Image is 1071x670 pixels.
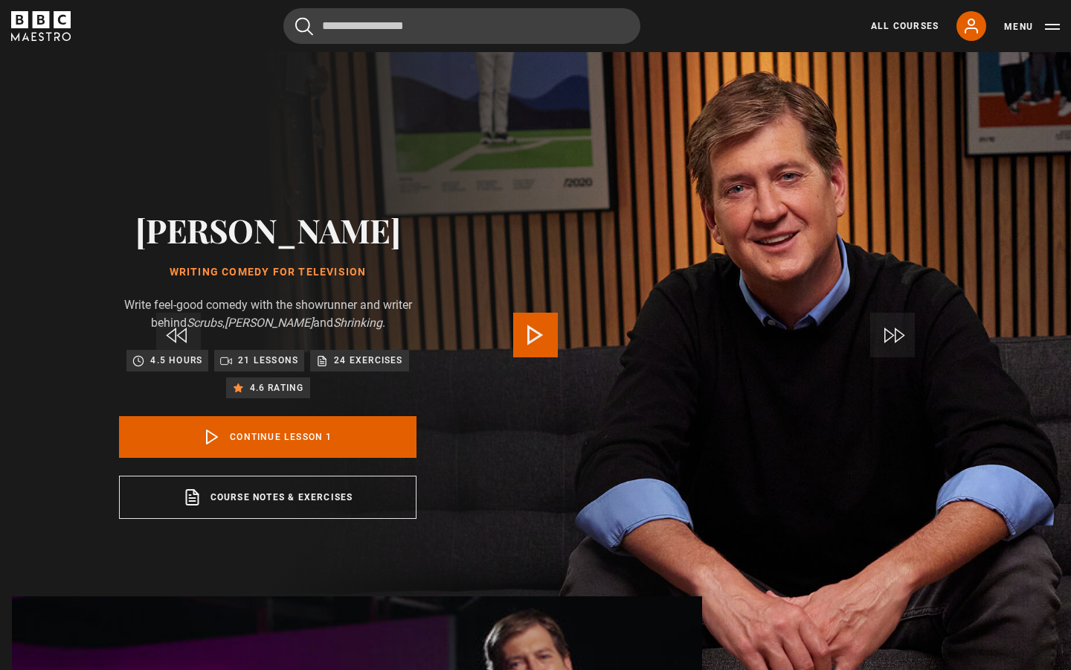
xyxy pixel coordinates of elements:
p: 24 exercises [334,353,402,368]
button: Toggle navigation [1004,19,1060,34]
p: 4.5 hours [150,353,202,368]
input: Search [283,8,640,44]
a: Continue lesson 1 [119,416,416,458]
h2: [PERSON_NAME] [119,211,416,249]
button: Submit the search query [295,17,313,36]
i: [PERSON_NAME] [225,316,313,330]
p: Write feel-good comedy with the showrunner and writer behind , and . [119,296,416,332]
i: Scrubs [187,316,222,330]
p: 4.6 rating [250,380,304,395]
h1: Writing Comedy for Television [119,267,416,278]
svg: BBC Maestro [11,11,71,41]
i: Shrinking [333,316,382,330]
a: All Courses [871,19,939,33]
a: Course notes & exercises [119,476,416,519]
p: 21 lessons [238,353,298,368]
